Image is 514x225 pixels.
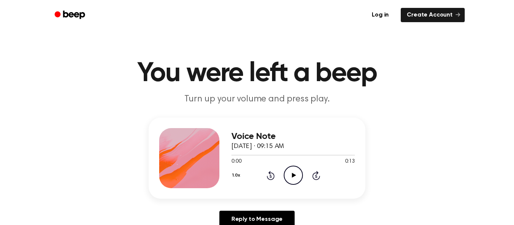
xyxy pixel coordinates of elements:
span: [DATE] · 09:15 AM [231,143,284,150]
span: 0:13 [345,158,355,166]
a: Log in [364,6,396,24]
button: 1.0x [231,169,243,182]
a: Beep [49,8,92,23]
a: Create Account [401,8,465,22]
h1: You were left a beep [64,60,450,87]
h3: Voice Note [231,131,355,142]
p: Turn up your volume and press play. [113,93,401,106]
span: 0:00 [231,158,241,166]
